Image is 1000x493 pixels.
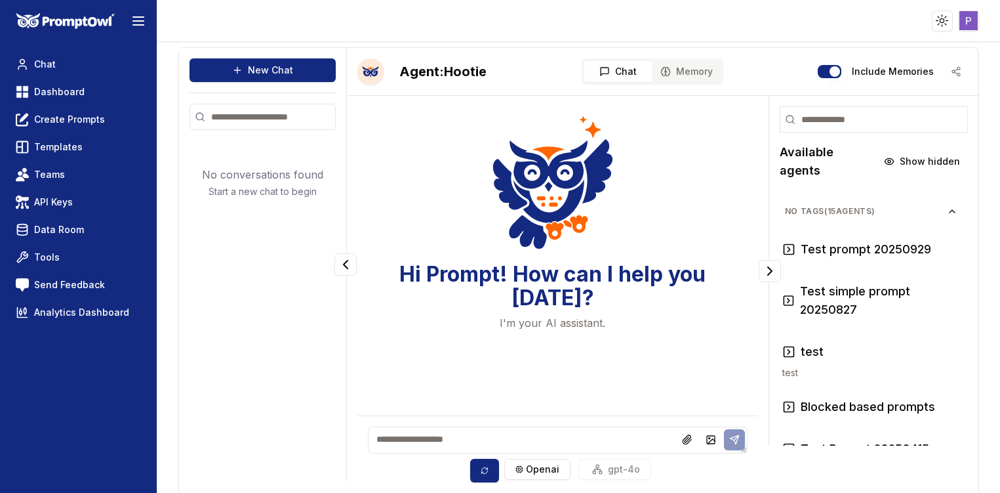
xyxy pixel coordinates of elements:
button: Include memories in the messages below [818,65,841,78]
img: ACg8ocJGHgvPKVbo_Ly5vrZNeNzkDJRWy5S8Y5X5N5ik7tD_SiJhNw=s96-c [959,11,978,30]
span: Send Feedback [34,278,105,291]
img: Bot [357,58,384,85]
img: Welcome Owl [492,113,613,252]
span: Tools [34,251,60,264]
button: Collapse panel [334,253,357,276]
h3: Test Prompt 20250415 [801,440,929,458]
img: PromptOwl [16,13,115,30]
p: Start a new chat to begin [209,185,317,198]
h3: Test simple prompt 20250827 [800,282,960,319]
span: openai [526,463,559,476]
label: Include memories in the messages below [852,67,934,76]
h2: Hootie [399,62,487,81]
span: API Keys [34,196,73,209]
span: Memory [676,65,713,78]
button: No Tags(15agents) [774,201,968,222]
button: Sync model selection with the edit page [470,459,499,482]
a: Teams [10,163,146,186]
span: Chat [34,58,56,71]
span: Show hidden [900,155,960,168]
h3: Test prompt 20250929 [801,240,931,259]
span: No Tags ( 15 agents) [785,206,947,217]
button: Talk with Hootie [357,58,384,85]
h3: test [801,343,824,361]
h3: Hi Prompt! How can I help you [DATE]? [357,263,748,310]
span: Dashboard [34,85,85,98]
h2: Available agents [780,143,876,180]
a: Create Prompts [10,108,146,131]
span: Teams [34,168,65,181]
button: Show hidden [876,151,968,172]
a: Templates [10,135,146,159]
h3: Blocked based prompts [801,398,935,416]
button: New Chat [190,58,336,82]
span: Data Room [34,223,84,236]
p: No conversations found [202,167,323,182]
img: feedback [16,278,29,291]
button: openai [504,459,570,480]
span: Analytics Dashboard [34,306,129,319]
span: Templates [34,140,83,154]
a: Dashboard [10,80,146,104]
a: Chat [10,53,146,76]
a: API Keys [10,190,146,214]
a: Data Room [10,218,146,242]
span: Chat [615,65,637,78]
button: Collapse panel [759,260,781,282]
span: Create Prompts [34,113,105,126]
p: I'm your AI assistant. [500,315,605,331]
a: Analytics Dashboard [10,301,146,324]
p: test [782,366,960,379]
a: Send Feedback [10,273,146,297]
a: Tools [10,246,146,269]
